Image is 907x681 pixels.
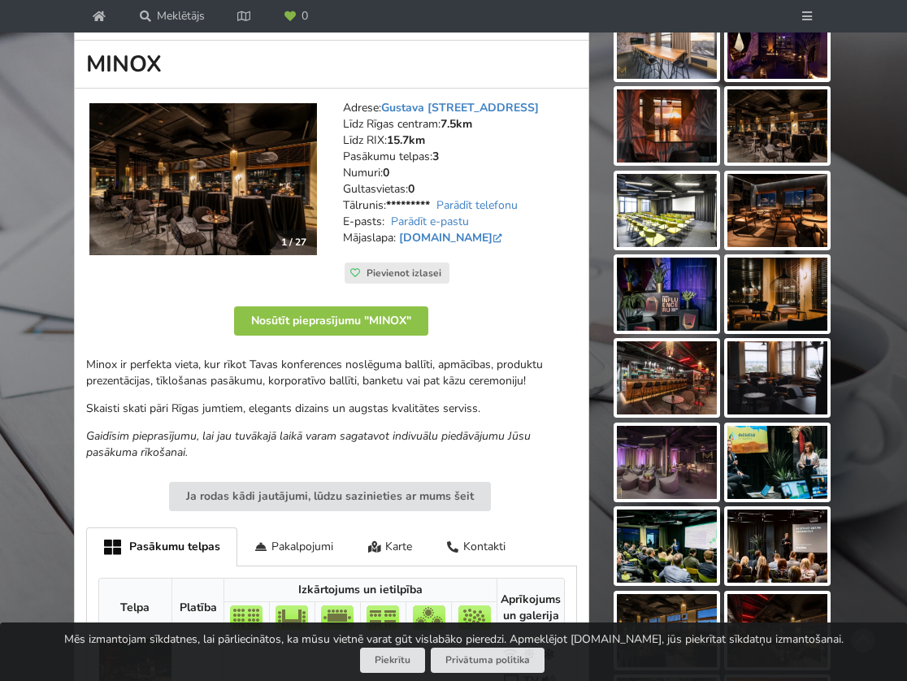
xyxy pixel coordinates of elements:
[237,527,351,566] div: Pakalpojumi
[271,230,316,254] div: 1 / 27
[367,267,441,280] span: Pievienot izlasei
[617,6,717,79] img: MINOX | Rīga | Pasākumu vieta - galerijas bilde
[391,214,469,229] a: Parādīt e-pastu
[432,149,439,164] strong: 3
[497,579,564,639] th: Aprīkojums un galerija
[617,174,717,247] img: MINOX | Rīga | Pasākumu vieta - galerijas bilde
[408,181,414,197] strong: 0
[89,103,317,255] a: Neierastas vietas | Rīga | MINOX 1 / 27
[727,258,827,331] img: MINOX | Rīga | Pasākumu vieta - galerijas bilde
[169,482,491,511] button: Ja rodas kādi jautājumi, lūdzu sazinieties ar mums šeit
[399,230,506,245] a: [DOMAIN_NAME]
[458,605,491,630] img: Pieņemšana
[617,426,717,499] img: MINOX | Rīga | Pasākumu vieta - galerijas bilde
[360,648,425,673] button: Piekrītu
[381,100,539,115] a: Gustava [STREET_ADDRESS]
[429,527,523,566] div: Kontakti
[617,594,717,667] img: MINOX | Rīga | Pasākumu vieta - galerijas bilde
[86,527,237,566] div: Pasākumu telpas
[86,357,578,389] p: Minox ir perfekta vieta, kur rīkot Tavas konferences noslēguma ballīti, apmācības, produktu preze...
[727,341,827,414] img: MINOX | Rīga | Pasākumu vieta - galerijas bilde
[99,579,172,639] th: Telpa
[276,605,308,630] img: U-Veids
[223,579,497,602] th: Izkārtojums un ietilpība
[436,197,518,213] a: Parādīt telefonu
[86,401,578,417] p: Skaisti skati pāri Rīgas jumtiem, elegants dizains un augstas kvalitātes serviss.
[727,594,827,667] img: MINOX | Rīga | Pasākumu vieta - galerijas bilde
[617,89,717,163] img: MINOX | Rīga | Pasākumu vieta - galerijas bilde
[350,527,429,566] div: Karte
[171,579,223,639] th: Platība
[727,510,827,583] img: MINOX | Rīga | Pasākumu vieta - galerijas bilde
[727,426,827,499] img: MINOX | Rīga | Pasākumu vieta - galerijas bilde
[727,89,827,163] img: MINOX | Rīga | Pasākumu vieta - galerijas bilde
[321,605,354,630] img: Sapulce
[727,174,827,247] img: MINOX | Rīga | Pasākumu vieta - galerijas bilde
[230,605,263,630] img: Teātris
[617,341,717,414] img: MINOX | Rīga | Pasākumu vieta - galerijas bilde
[367,605,399,630] img: Klase
[440,116,472,132] strong: 7.5km
[383,165,389,180] strong: 0
[727,6,827,79] img: MINOX | Rīga | Pasākumu vieta - galerijas bilde
[86,428,531,460] em: Gaidīsim pieprasījumu, lai jau tuvākajā laikā varam sagatavot indivuālu piedāvājumu Jūsu pasākuma...
[413,605,445,630] img: Bankets
[234,306,428,336] button: Nosūtīt pieprasījumu "MINOX"
[617,510,717,583] img: MINOX | Rīga | Pasākumu vieta - galerijas bilde
[128,2,215,31] a: Meklētājs
[74,41,590,89] h1: MINOX
[302,11,308,22] span: 0
[617,258,717,331] img: MINOX | Rīga | Pasākumu vieta - galerijas bilde
[89,103,317,255] img: Neierastas vietas | Rīga | MINOX
[431,648,545,673] a: Privātuma politika
[387,132,425,148] strong: 15.7km
[343,100,577,262] address: Adrese: Līdz Rīgas centram: Līdz RIX: Pasākumu telpas: Numuri: Gultasvietas: Tālrunis: E-pasts: M...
